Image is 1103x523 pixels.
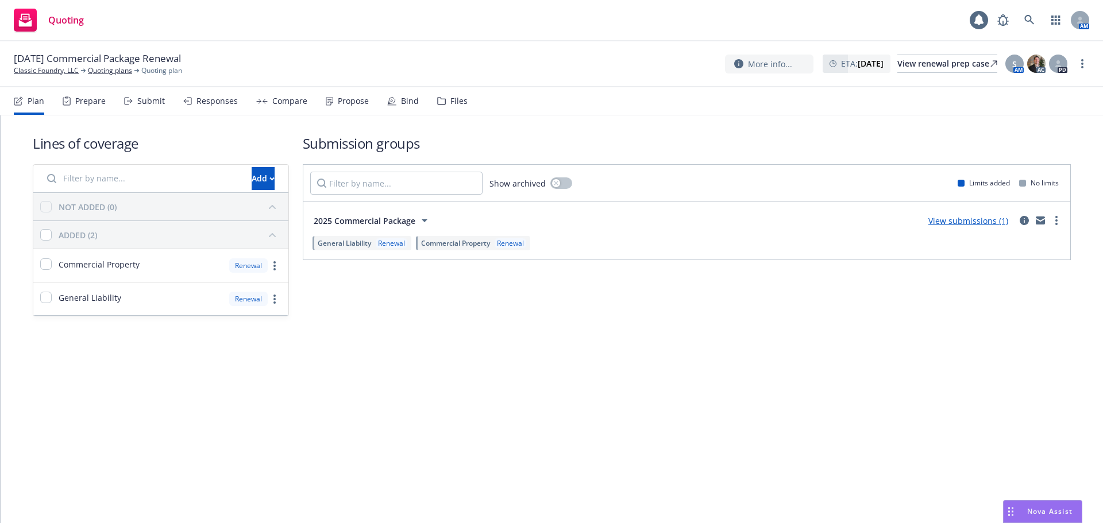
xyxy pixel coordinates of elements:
[858,58,884,69] strong: [DATE]
[401,96,419,106] div: Bind
[1003,500,1082,523] button: Nova Assist
[229,292,268,306] div: Renewal
[1012,58,1017,70] span: S
[88,65,132,76] a: Quoting plans
[141,65,182,76] span: Quoting plan
[229,258,268,273] div: Renewal
[252,167,275,190] button: Add
[1027,506,1073,516] span: Nova Assist
[268,259,281,273] a: more
[897,55,997,73] a: View renewal prep case
[1075,57,1089,71] a: more
[1004,501,1018,522] div: Drag to move
[318,238,371,248] span: General Liability
[59,258,140,270] span: Commercial Property
[137,96,165,106] div: Submit
[59,226,281,244] button: ADDED (2)
[1050,214,1063,227] a: more
[376,238,407,248] div: Renewal
[33,134,289,153] h1: Lines of coverage
[310,172,483,195] input: Filter by name...
[748,58,792,70] span: More info...
[28,96,44,106] div: Plan
[450,96,468,106] div: Files
[59,292,121,304] span: General Liability
[992,9,1015,32] a: Report a Bug
[48,16,84,25] span: Quoting
[495,238,526,248] div: Renewal
[303,134,1071,153] h1: Submission groups
[59,229,97,241] div: ADDED (2)
[9,4,88,36] a: Quoting
[1019,178,1059,188] div: No limits
[1027,55,1046,73] img: photo
[928,215,1008,226] a: View submissions (1)
[421,238,490,248] span: Commercial Property
[14,52,181,65] span: [DATE] Commercial Package Renewal
[1018,9,1041,32] a: Search
[1017,214,1031,227] a: circleInformation
[310,209,435,232] button: 2025 Commercial Package
[252,168,275,189] div: Add
[841,57,884,69] span: ETA :
[897,55,997,72] div: View renewal prep case
[1044,9,1067,32] a: Switch app
[196,96,238,106] div: Responses
[1033,214,1047,227] a: mail
[75,96,106,106] div: Prepare
[14,65,79,76] a: Classic Foundry, LLC
[958,178,1010,188] div: Limits added
[338,96,369,106] div: Propose
[314,215,415,227] span: 2025 Commercial Package
[40,167,245,190] input: Filter by name...
[59,197,281,216] button: NOT ADDED (0)
[272,96,307,106] div: Compare
[59,201,117,213] div: NOT ADDED (0)
[725,55,813,73] button: More info...
[268,292,281,306] a: more
[489,177,546,189] span: Show archived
